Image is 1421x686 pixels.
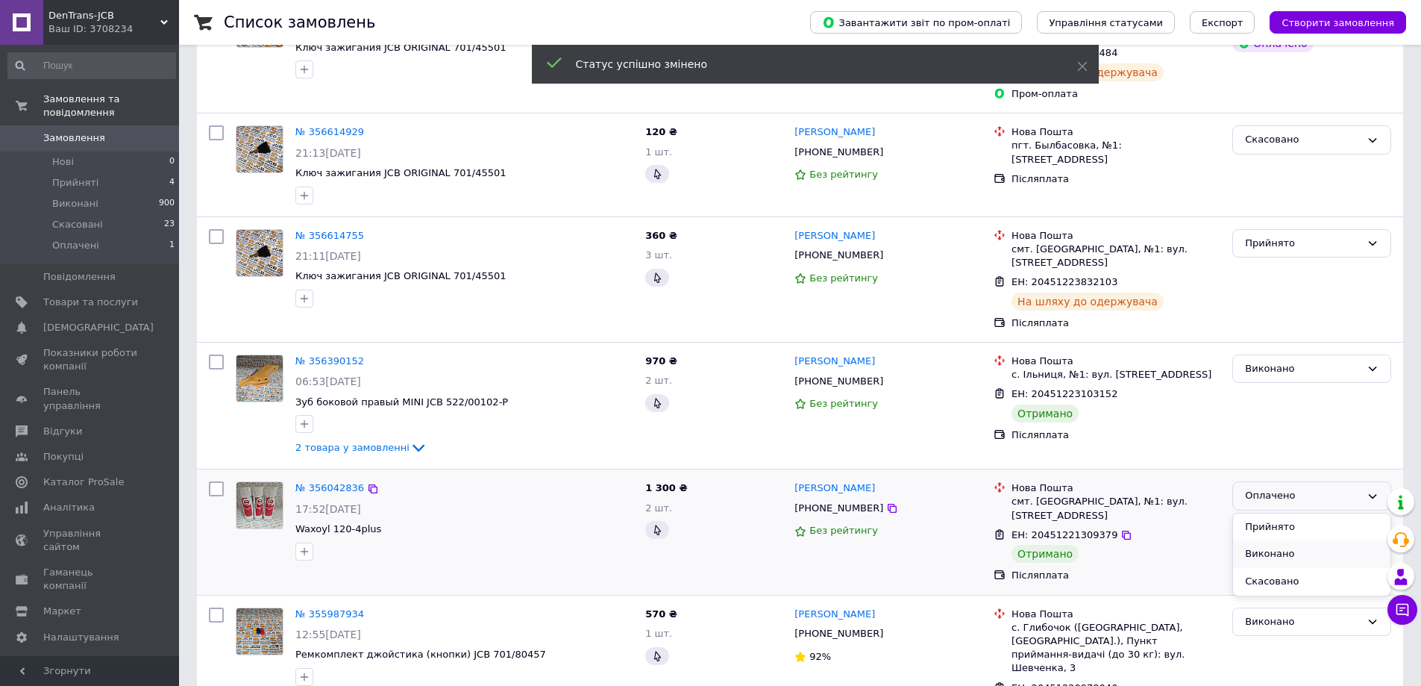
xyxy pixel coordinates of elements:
[43,527,138,554] span: Управління сайтом
[236,355,283,402] a: Фото товару
[295,503,361,515] span: 17:52[DATE]
[1011,405,1079,422] div: Отримано
[1011,368,1220,381] div: с. Ільниця, №1: вул. [STREET_ADDRESS]
[1011,139,1220,166] div: пгт. Былбасовка, №1: [STREET_ADDRESS]
[1011,428,1220,442] div: Післяплата
[43,296,138,309] span: Товари та послуги
[43,475,124,489] span: Каталог ProSale
[1011,276,1117,287] span: ЕН: 20451223832103
[295,442,410,453] span: 2 товара у замовленні
[236,230,283,276] img: Фото товару
[791,246,886,265] div: [PHONE_NUMBER]
[1011,243,1220,269] div: смт. [GEOGRAPHIC_DATA], №1: вул. [STREET_ADDRESS]
[645,482,687,493] span: 1 300 ₴
[236,125,283,173] a: Фото товару
[1011,388,1117,399] span: ЕН: 20451223103152
[1011,87,1220,101] div: Пром-оплата
[295,42,506,53] a: Ключ зажигания JCB ORIGINAL 701/45501
[809,272,878,284] span: Без рейтингу
[43,346,138,373] span: Показники роботи компанії
[43,270,116,284] span: Повідомлення
[645,126,677,137] span: 120 ₴
[1190,11,1255,34] button: Експорт
[295,375,361,387] span: 06:53[DATE]
[43,501,95,514] span: Аналітика
[791,499,886,518] div: [PHONE_NUMBER]
[1245,132,1361,148] div: Скасовано
[159,197,175,211] span: 900
[645,502,672,514] span: 2 шт.
[1233,514,1390,541] li: Прийнято
[236,482,283,528] img: Фото товару
[645,146,672,158] span: 1 шт.
[43,321,154,334] span: [DEMOGRAPHIC_DATA]
[43,605,81,618] span: Маркет
[295,523,381,534] a: Waxoyl 120-4plus
[1245,236,1361,252] div: Прийнято
[295,629,361,640] span: 12:55[DATE]
[1011,317,1220,330] div: Післяплата
[809,651,831,662] span: 92%
[48,9,160,22] span: DenTrans-JCB
[1255,16,1406,28] a: Створити замовлення
[645,375,672,386] span: 2 шт.
[1387,595,1417,625] button: Чат з покупцем
[43,131,105,145] span: Замовлення
[52,197,98,211] span: Виконані
[1011,608,1220,621] div: Нова Пошта
[794,125,875,140] a: [PERSON_NAME]
[1233,568,1390,596] li: Скасовано
[645,249,672,261] span: 3 шт.
[224,13,375,31] h1: Список замовлень
[52,218,103,231] span: Скасовані
[295,649,546,660] a: Ремкомплект джойстика (кнопки) JCB 701/80457
[169,176,175,190] span: 4
[810,11,1022,34] button: Завантажити звіт по пром-оплаті
[236,608,283,655] a: Фото товару
[809,169,878,180] span: Без рейтингу
[295,270,506,281] a: Ключ зажигания JCB ORIGINAL 701/45501
[645,355,677,367] span: 970 ₴
[1011,569,1220,582] div: Післяплата
[1202,17,1243,28] span: Експорт
[295,250,361,262] span: 21:11[DATE]
[295,167,506,178] a: Ключ зажигания JCB ORIGINAL 701/45501
[295,355,364,367] a: № 356390152
[794,481,875,496] a: [PERSON_NAME]
[7,52,176,79] input: Пошук
[1011,125,1220,139] div: Нова Пошта
[1011,355,1220,368] div: Нова Пошта
[1011,495,1220,522] div: смт. [GEOGRAPHIC_DATA], №1: вул. [STREET_ADDRESS]
[236,481,283,529] a: Фото товару
[576,57,1040,72] div: Статус успішно змінено
[1245,361,1361,377] div: Виконано
[295,396,508,408] a: Зуб боковой правый MINI JCB 522/00102-P
[645,628,672,639] span: 1 шт.
[1270,11,1406,34] button: Створити замовлення
[645,608,677,620] span: 570 ₴
[295,442,427,453] a: 2 товара у замовленні
[1011,481,1220,495] div: Нова Пошта
[169,239,175,252] span: 1
[1011,621,1220,676] div: с. Глибочок ([GEOGRAPHIC_DATA], [GEOGRAPHIC_DATA].), Пункт приймання-видачі (до 30 кг): вул. Шевч...
[1011,545,1079,563] div: Отримано
[236,608,283,655] img: Фото товару
[1011,293,1164,311] div: На шляху до одержувача
[1037,11,1175,34] button: Управління статусами
[43,425,82,438] span: Відгуки
[1245,614,1361,630] div: Виконано
[794,229,875,243] a: [PERSON_NAME]
[169,155,175,169] span: 0
[1011,529,1117,540] span: ЕН: 20451221309379
[645,230,677,241] span: 360 ₴
[295,482,364,493] a: № 356042836
[1282,17,1394,28] span: Створити замовлення
[43,566,138,593] span: Гаманець компанії
[164,218,175,231] span: 23
[43,93,179,119] span: Замовлення та повідомлення
[794,355,875,369] a: [PERSON_NAME]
